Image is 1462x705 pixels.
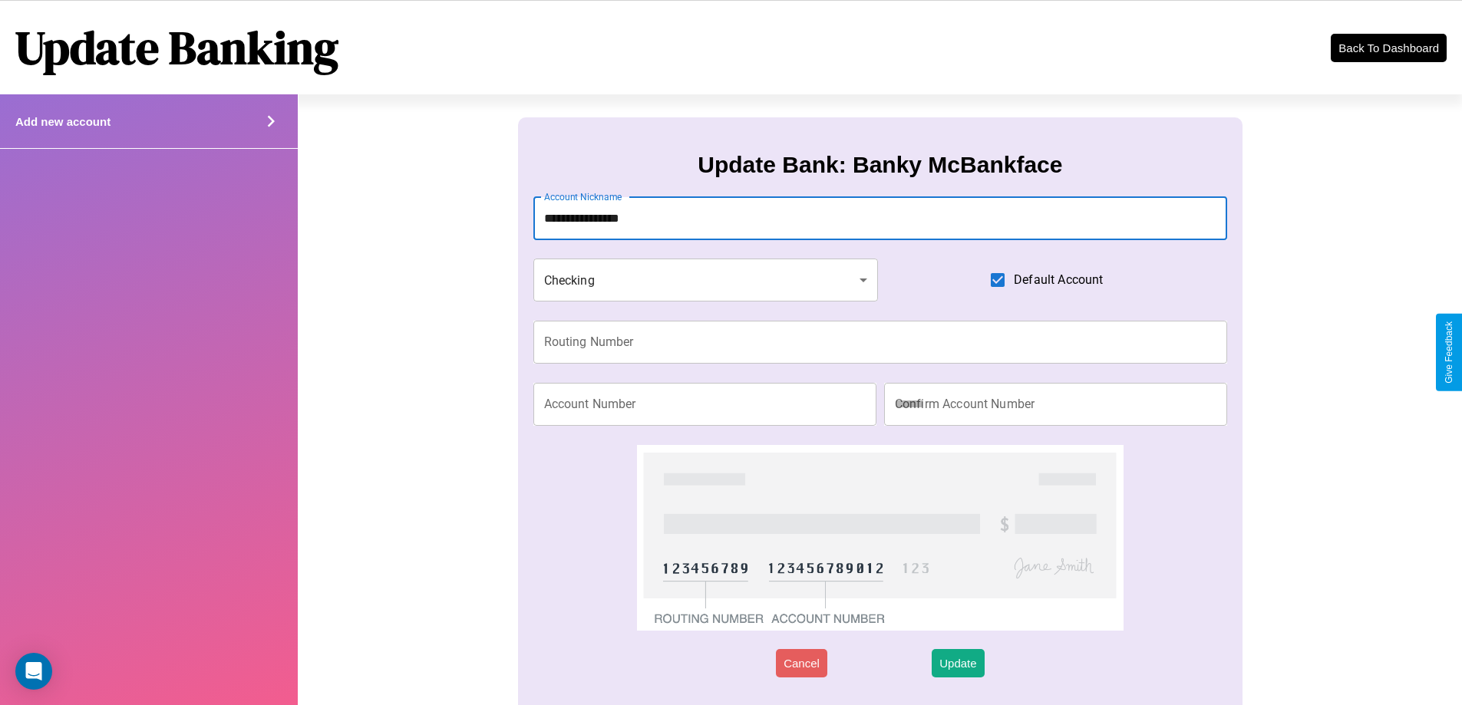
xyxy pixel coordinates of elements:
button: Back To Dashboard [1331,34,1447,62]
img: check [637,445,1123,631]
h1: Update Banking [15,16,338,79]
label: Account Nickname [544,190,622,203]
h4: Add new account [15,115,111,128]
h3: Update Bank: Banky McBankface [698,152,1062,178]
div: Give Feedback [1444,321,1454,384]
div: Checking [533,259,879,301]
span: Default Account [1014,271,1103,289]
button: Cancel [776,649,827,677]
button: Update [932,649,984,677]
div: Open Intercom Messenger [15,653,52,690]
